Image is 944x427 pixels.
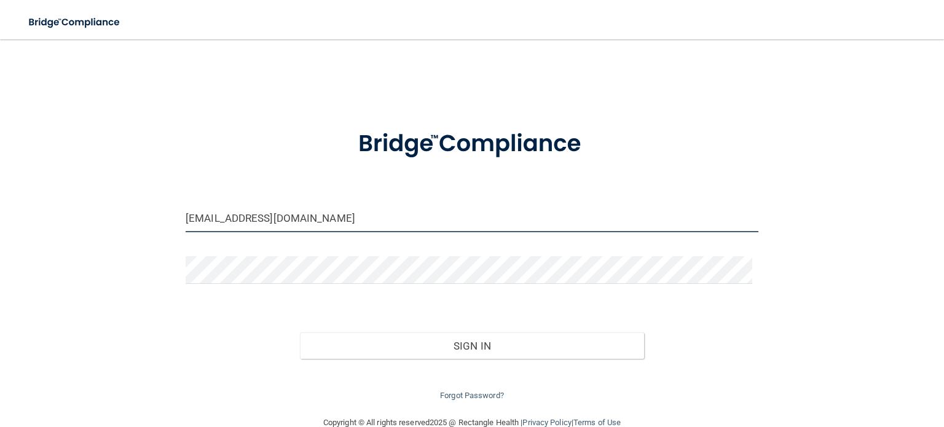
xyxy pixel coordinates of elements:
a: Forgot Password? [440,391,504,400]
a: Privacy Policy [522,418,571,427]
iframe: Drift Widget Chat Controller [732,340,929,389]
a: Terms of Use [573,418,621,427]
button: Sign In [300,332,643,359]
img: bridge_compliance_login_screen.278c3ca4.svg [18,10,132,35]
input: Email [186,205,758,232]
img: bridge_compliance_login_screen.278c3ca4.svg [334,113,611,175]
